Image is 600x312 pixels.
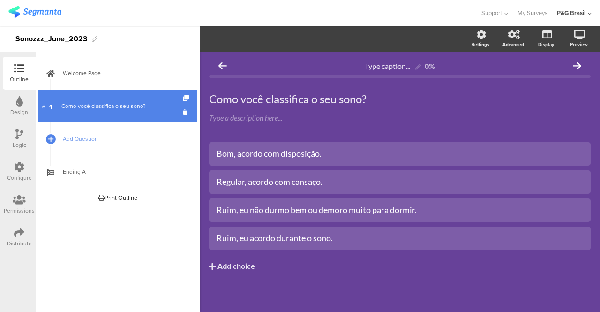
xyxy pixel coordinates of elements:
[217,176,583,187] div: Regular, acordo com cansaço.
[63,134,183,144] span: Add Question
[61,101,173,111] div: Como você classifica o seu sono?
[38,57,197,90] a: Welcome Page
[217,205,583,215] div: Ruim, eu não durmo bem ou demoro muito para dormir.
[38,90,197,122] a: 1 Como você classifica o seu sono?
[10,108,28,116] div: Design
[472,41,489,48] div: Settings
[98,193,137,202] div: Print Outline
[557,8,585,17] div: P&G Brasil
[10,75,29,84] div: Outline
[4,206,35,215] div: Permissions
[570,41,588,48] div: Preview
[7,239,32,248] div: Distribute
[209,255,591,278] button: Add choice
[538,41,554,48] div: Display
[63,167,183,176] span: Ending A
[209,92,591,106] p: Como você classifica o seu sono?
[502,41,524,48] div: Advanced
[209,113,591,122] div: Type a description here...
[183,108,191,117] i: Delete
[8,6,61,18] img: segmanta logo
[217,148,583,159] div: Bom, acordo com disposição.
[183,95,191,101] i: Duplicate
[13,141,26,149] div: Logic
[7,174,32,182] div: Configure
[217,233,583,244] div: Ruim, eu acordo durante o sono.
[365,61,410,70] span: Type caption...
[49,101,52,111] span: 1
[38,155,197,188] a: Ending A
[481,8,502,17] span: Support
[15,31,87,46] div: Sonozzz_June_2023
[217,262,255,272] div: Add choice
[425,61,435,70] div: 0%
[63,68,183,78] span: Welcome Page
